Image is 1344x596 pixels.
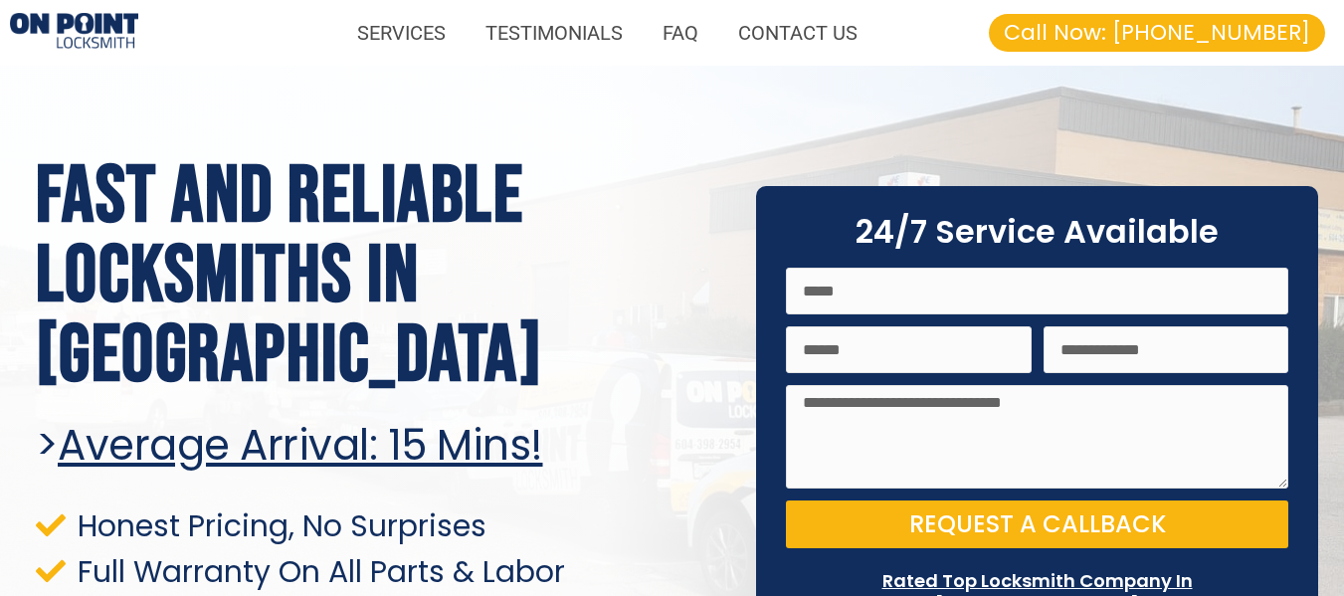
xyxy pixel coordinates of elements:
[466,10,643,56] a: TESTIMONIALS
[718,10,877,56] a: CONTACT US
[643,10,718,56] a: FAQ
[989,14,1325,52] a: Call Now: [PHONE_NUMBER]
[337,10,466,56] a: SERVICES
[58,416,543,475] u: Average arrival: 15 Mins!
[158,10,877,56] nav: Menu
[786,216,1288,248] h2: 24/7 Service Available
[786,268,1288,560] form: On Point Locksmith
[36,157,727,396] h1: Fast and Reliable Locksmiths In [GEOGRAPHIC_DATA]
[1004,22,1310,44] span: Call Now: [PHONE_NUMBER]
[786,500,1288,548] button: Request a Callback
[909,512,1166,536] span: Request a Callback
[36,421,727,471] h2: >
[10,13,138,53] img: Locksmiths Locations 1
